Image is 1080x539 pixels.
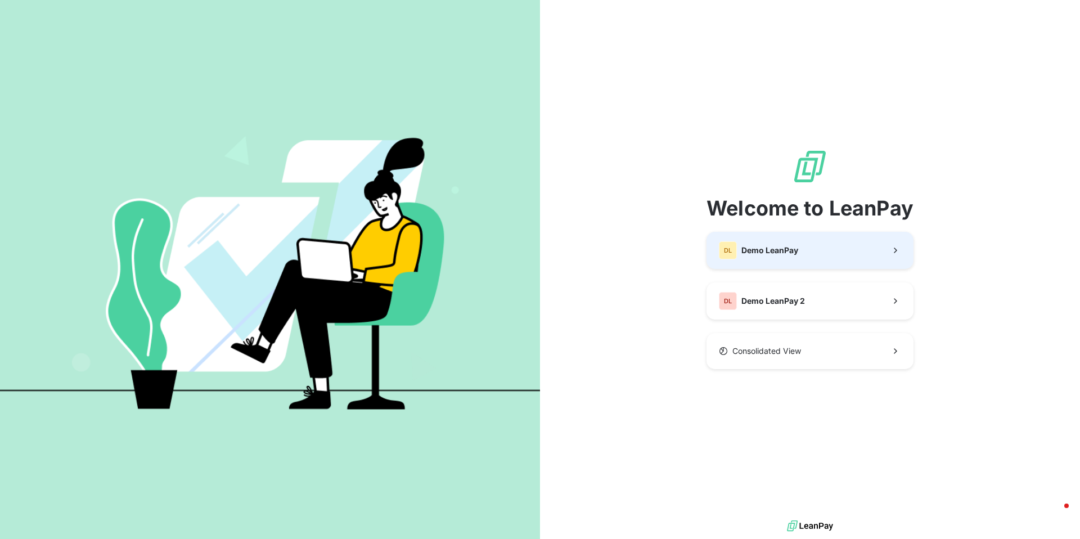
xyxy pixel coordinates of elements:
span: Consolidated View [732,345,801,357]
div: DL [719,241,737,259]
div: DL [719,292,737,310]
iframe: Intercom live chat [1042,501,1069,528]
span: Welcome to LeanPay [706,198,913,218]
span: Demo LeanPay [741,245,798,256]
img: logo [787,518,833,534]
img: logo sigle [792,149,828,185]
button: Consolidated View [706,333,913,369]
button: DLDemo LeanPay [706,232,913,269]
span: Demo LeanPay 2 [741,295,805,307]
button: DLDemo LeanPay 2 [706,282,913,320]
